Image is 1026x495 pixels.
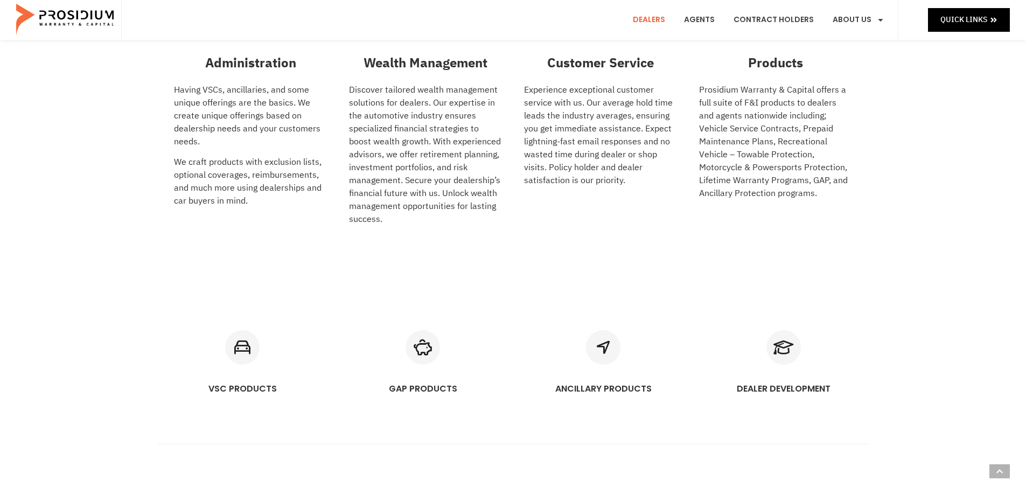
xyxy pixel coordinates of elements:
[586,330,620,365] a: ANCILLARY PRODUCTS
[406,330,440,365] a: GAP PRODUCTS
[208,382,277,395] a: VSC PRODUCTS
[225,330,260,365] a: VSC PRODUCTS
[699,53,853,73] h3: Products
[940,13,987,26] span: Quick Links
[349,83,502,226] p: Discover tailored wealth management solutions for dealers. Our expertise in the automotive indust...
[389,382,457,395] a: GAP PRODUCTS
[524,53,678,73] h3: Customer Service
[349,53,502,73] h3: Wealth Management
[928,8,1010,31] a: Quick Links
[555,382,652,395] a: ANCILLARY PRODUCTS
[766,330,801,365] a: DEALER DEVELOPMENT
[737,382,830,395] a: DEALER DEVELOPMENT
[174,83,327,148] p: Having VSCs, ancillaries, and some unique offerings are the basics. We create unique offerings ba...
[174,53,327,73] h3: Administration
[699,83,853,200] p: Prosidium Warranty & Capital offers a full suite of F&I products to dealers and agents nationwide...
[174,156,327,207] p: We craft products with exclusion lists, optional coverages, reimbursements, and much more using d...
[524,83,678,187] p: Experience exceptional customer service with us. Our average hold time leads the industry average...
